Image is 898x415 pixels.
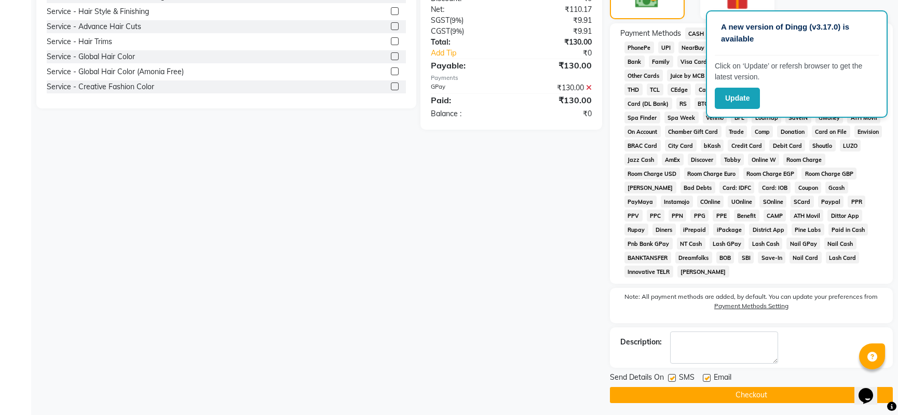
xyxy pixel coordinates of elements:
span: AmEx [662,154,684,165]
label: Payment Methods Setting [714,301,788,311]
span: Nail Card [790,252,822,264]
label: Note: All payment methods are added, by default. You can update your preferences from [620,292,882,315]
span: 9% [452,16,461,24]
div: Payments [431,74,592,82]
span: Card M [695,84,721,95]
span: bKash [701,140,724,151]
span: [PERSON_NAME] [677,266,729,278]
div: ₹110.17 [511,4,600,15]
span: Jazz Cash [624,154,658,165]
span: Card: IDFC [719,182,755,193]
span: CEdge [668,84,691,95]
div: Balance : [423,108,511,119]
span: BANKTANSFER [624,252,671,264]
div: ₹130.00 [511,59,600,72]
span: Send Details On [610,372,664,385]
span: PPN [669,210,687,222]
div: Service - Hair Trims [47,36,112,47]
span: Donation [777,126,808,137]
span: Card: IOB [758,182,791,193]
div: Service - Global Hair Color (Amonia Free) [47,66,184,77]
span: Save-In [758,252,785,264]
span: UPI [658,41,674,53]
span: COnline [697,196,724,208]
span: Payment Methods [620,28,681,39]
span: SCard [791,196,814,208]
span: Email [714,372,731,385]
span: SMS [679,372,695,385]
span: PayMaya [624,196,657,208]
span: Dittor App [827,210,862,222]
span: Visa Card [677,56,711,67]
span: iPackage [713,224,745,236]
div: ( ) [423,26,511,37]
span: Nail Cash [824,238,856,250]
div: Service - Global Hair Color [47,51,135,62]
span: NearBuy [678,41,708,53]
span: Online W [748,154,779,165]
span: Spa Week [664,112,699,123]
span: Pine Labs [792,224,824,236]
div: ₹9.91 [511,26,600,37]
span: Envision [854,126,882,137]
span: BRAC Card [624,140,661,151]
span: Paid in Cash [828,224,868,236]
iframe: chat widget [854,374,888,405]
div: Service - Advance Hair Cuts [47,21,141,32]
span: District App [749,224,787,236]
span: Benefit [734,210,759,222]
span: Room Charge USD [624,168,680,179]
span: iPrepaid [680,224,710,236]
div: Service - Hair Style & Finishing [47,6,149,17]
span: Card (DL Bank) [624,98,672,109]
div: GPay [423,82,511,93]
span: [PERSON_NAME] [624,182,676,193]
button: Update [715,88,760,109]
span: Nail GPay [786,238,820,250]
span: Paypal [818,196,844,208]
span: Instamojo [661,196,693,208]
span: Venmo [703,112,727,123]
span: Gcash [825,182,848,193]
span: CGST [431,26,450,36]
span: Dreamfolks [675,252,712,264]
span: RS [676,98,690,109]
span: Card on File [812,126,850,137]
span: City Card [665,140,697,151]
span: Diners [652,224,676,236]
span: Family [649,56,673,67]
span: Credit Card [728,140,765,151]
span: Chamber Gift Card [665,126,722,137]
span: Coupon [795,182,821,193]
span: Lash GPay [710,238,745,250]
span: Bank [624,56,645,67]
div: Total: [423,37,511,48]
span: Room Charge EGP [743,168,798,179]
div: Net: [423,4,511,15]
span: Innovative TELR [624,266,673,278]
span: CASH [685,27,707,39]
div: Paid: [423,94,511,106]
span: Lash Cash [749,238,782,250]
span: PPR [848,196,865,208]
a: Add Tip [423,48,526,59]
div: Service - Creative Fashion Color [47,81,154,92]
span: Tabby [720,154,744,165]
div: ₹9.91 [511,15,600,26]
span: PhonePe [624,41,654,53]
span: CAMP [764,210,786,222]
span: Spa Finder [624,112,660,123]
div: ₹0 [526,48,600,59]
div: ₹130.00 [511,82,600,93]
span: LUZO [840,140,861,151]
span: THD [624,84,643,95]
div: ₹130.00 [511,94,600,106]
span: TCL [647,84,663,95]
div: Description: [620,337,662,348]
span: Room Charge GBP [801,168,856,179]
span: Shoutlo [809,140,836,151]
span: SGST [431,16,450,25]
button: Checkout [610,387,893,403]
span: PPE [713,210,730,222]
span: SBI [738,252,754,264]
